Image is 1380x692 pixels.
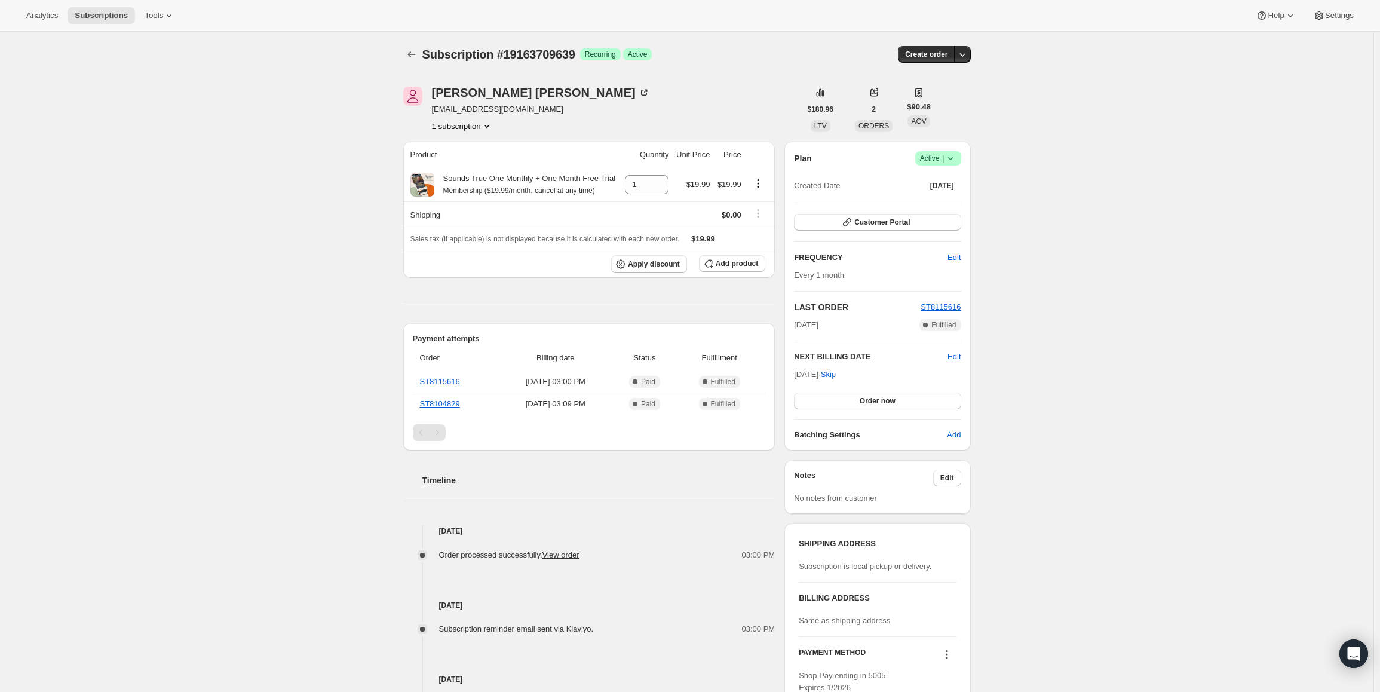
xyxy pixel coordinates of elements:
[585,50,616,59] span: Recurring
[801,101,841,118] button: $180.96
[794,494,877,503] span: No notes from customer
[921,301,961,313] button: ST8115616
[864,101,883,118] button: 2
[947,351,961,363] button: Edit
[19,7,65,24] button: Analytics
[808,105,833,114] span: $180.96
[26,11,58,20] span: Analytics
[749,207,768,220] button: Shipping actions
[641,399,655,409] span: Paid
[794,271,844,280] span: Every 1 month
[921,302,961,311] a: ST8115616
[403,46,420,63] button: Subscriptions
[799,616,890,625] span: Same as shipping address
[439,550,579,559] span: Order processed successfully.
[742,549,775,561] span: 03:00 PM
[403,201,621,228] th: Shipping
[145,11,163,20] span: Tools
[502,398,609,410] span: [DATE] · 03:09 PM
[611,255,687,273] button: Apply discount
[799,592,956,604] h3: BILLING ADDRESS
[794,180,840,192] span: Created Date
[616,352,673,364] span: Status
[1339,639,1368,668] div: Open Intercom Messenger
[711,399,735,409] span: Fulfilled
[717,180,741,189] span: $19.99
[933,470,961,486] button: Edit
[799,648,866,664] h3: PAYMENT METHOD
[1268,11,1284,20] span: Help
[413,424,766,441] nav: Pagination
[940,425,968,445] button: Add
[410,173,434,197] img: product img
[628,259,680,269] span: Apply discount
[1325,11,1354,20] span: Settings
[872,105,876,114] span: 2
[931,320,956,330] span: Fulfilled
[947,429,961,441] span: Add
[68,7,135,24] button: Subscriptions
[742,623,775,635] span: 03:00 PM
[432,87,650,99] div: [PERSON_NAME] [PERSON_NAME]
[947,252,961,264] span: Edit
[403,599,775,611] h4: [DATE]
[641,377,655,387] span: Paid
[686,180,710,189] span: $19.99
[432,103,650,115] span: [EMAIL_ADDRESS][DOMAIN_NAME]
[432,120,493,132] button: Product actions
[413,333,766,345] h2: Payment attempts
[422,474,775,486] h2: Timeline
[680,352,758,364] span: Fulfillment
[799,671,885,692] span: Shop Pay ending in 5005 Expires 1/2026
[403,142,621,168] th: Product
[854,218,910,227] span: Customer Portal
[794,319,818,331] span: [DATE]
[722,210,741,219] span: $0.00
[502,352,609,364] span: Billing date
[403,673,775,685] h4: [DATE]
[860,396,896,406] span: Order now
[911,117,926,125] span: AOV
[821,369,836,381] span: Skip
[814,122,827,130] span: LTV
[439,624,594,633] span: Subscription reminder email sent via Klaviyo.
[672,142,713,168] th: Unit Price
[749,177,768,190] button: Product actions
[905,50,947,59] span: Create order
[794,214,961,231] button: Customer Portal
[542,550,579,559] a: View order
[858,122,889,130] span: ORDERS
[942,154,944,163] span: |
[403,87,422,106] span: Elisabeth Newman
[794,429,947,441] h6: Batching Settings
[923,177,961,194] button: [DATE]
[794,152,812,164] h2: Plan
[413,345,499,371] th: Order
[898,46,955,63] button: Create order
[691,234,715,243] span: $19.99
[1306,7,1361,24] button: Settings
[699,255,765,272] button: Add product
[814,365,843,384] button: Skip
[794,393,961,409] button: Order now
[628,50,648,59] span: Active
[711,377,735,387] span: Fulfilled
[794,470,933,486] h3: Notes
[940,473,954,483] span: Edit
[799,538,956,550] h3: SHIPPING ADDRESS
[422,48,575,61] span: Subscription #19163709639
[621,142,673,168] th: Quantity
[794,301,921,313] h2: LAST ORDER
[920,152,956,164] span: Active
[443,186,595,195] small: Membership ($19.99/month. cancel at any time)
[137,7,182,24] button: Tools
[794,351,947,363] h2: NEXT BILLING DATE
[403,525,775,537] h4: [DATE]
[434,173,616,197] div: Sounds True One Monthly + One Month Free Trial
[713,142,744,168] th: Price
[410,235,680,243] span: Sales tax (if applicable) is not displayed because it is calculated with each new order.
[930,181,954,191] span: [DATE]
[420,399,460,408] a: ST8104829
